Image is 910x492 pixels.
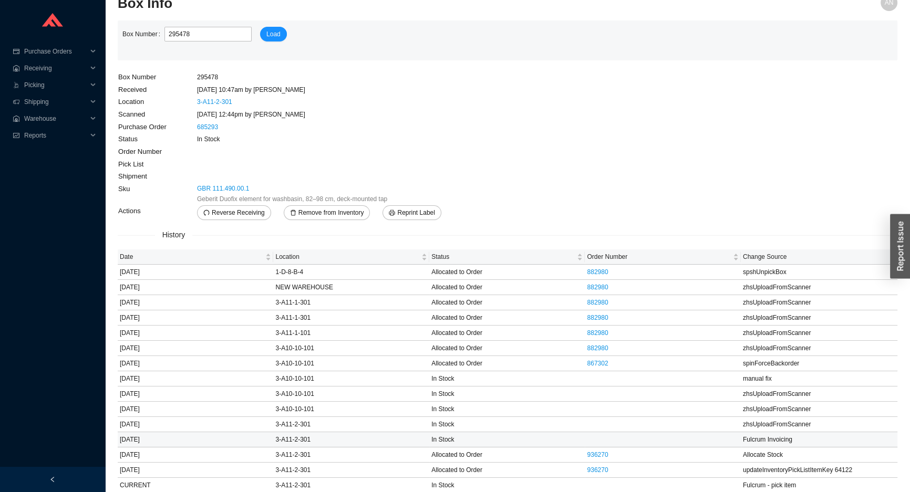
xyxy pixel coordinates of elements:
td: In Stock [429,386,585,402]
td: In Stock [429,371,585,386]
a: 882980 [587,268,608,276]
td: zhsUploadFromScanner [741,295,897,310]
label: Box Number [122,27,164,41]
td: [DATE] [118,432,273,447]
td: 295478 [197,71,454,83]
a: 685293 [197,123,218,131]
td: [DATE] 12:44pm by [PERSON_NAME] [197,108,454,121]
td: zhsUploadFromScanner [741,326,897,341]
td: [DATE] [118,280,273,295]
span: Load [266,29,281,39]
th: Change Source sortable [741,249,897,265]
td: 3-A11-1-101 [273,326,429,341]
td: Sku [118,183,197,205]
td: Allocated to Order [429,265,585,280]
button: printerReprint Label [382,205,441,220]
a: 882980 [587,344,608,352]
span: Warehouse [24,110,87,127]
td: [DATE] [118,326,273,341]
td: zhsUploadFromScanner [741,341,897,356]
span: fund [13,132,20,139]
span: Receiving [24,60,87,77]
td: [DATE] [118,341,273,356]
td: [DATE] [118,417,273,432]
td: [DATE] [118,371,273,386]
td: 3-A11-1-301 [273,295,429,310]
span: Status [431,252,575,262]
td: Allocated to Order [429,447,585,463]
span: Geberit Duofix element for washbasin, 82–98 cm, deck-mounted tap [197,194,387,204]
td: Received [118,83,197,96]
td: 3-A11-2-301 [273,463,429,478]
span: credit-card [13,48,20,55]
td: In Stock [429,432,585,447]
span: Location [275,252,419,262]
td: Actions [118,205,197,221]
td: Purchase Order [118,121,197,133]
td: spinForceBackorder [741,356,897,371]
td: Allocated to Order [429,356,585,371]
a: 936270 [587,451,608,458]
td: 3-A10-10-101 [273,386,429,402]
span: undo [203,210,210,217]
a: 882980 [587,299,608,306]
a: 882980 [587,314,608,321]
td: Allocated to Order [429,280,585,295]
td: 3-A10-10-101 [273,402,429,417]
td: [DATE] [118,295,273,310]
a: 936270 [587,466,608,474]
a: 882980 [587,284,608,291]
td: 3-A10-10-101 [273,341,429,356]
span: delete [290,210,296,217]
td: Location [118,96,197,108]
td: Allocated to Order [429,463,585,478]
th: Status sortable [429,249,585,265]
td: zhsUploadFromScanner [741,386,897,402]
span: Picking [24,77,87,93]
td: NEW WAREHOUSE [273,280,429,295]
td: [DATE] [118,463,273,478]
td: Fulcrum Invoicing [741,432,897,447]
td: Allocate Stock [741,447,897,463]
td: In Stock [429,402,585,417]
td: Scanned [118,108,197,121]
td: 3-A11-2-301 [273,432,429,447]
td: Shipment [118,170,197,183]
th: Date sortable [118,249,273,265]
button: deleteRemove from Inventory [284,205,370,220]
a: GBR 111.490.00.1 [197,183,249,194]
span: Date [120,252,263,262]
td: In Stock [197,133,454,145]
th: Location sortable [273,249,429,265]
th: Order Number sortable [585,249,740,265]
td: [DATE] [118,402,273,417]
td: [DATE] [118,447,273,463]
td: [DATE] 10:47am by [PERSON_NAME] [197,83,454,96]
span: left [49,476,56,483]
span: Reverse Receiving [212,207,265,218]
span: Shipping [24,93,87,110]
td: 3-A10-10-101 [273,356,429,371]
button: undoReverse Receiving [197,205,271,220]
td: In Stock [429,417,585,432]
td: zhsUploadFromScanner [741,280,897,295]
td: [DATE] [118,356,273,371]
span: Reprint Label [397,207,435,218]
td: zhsUploadFromScanner [741,310,897,326]
td: 3-A11-1-301 [273,310,429,326]
td: manual fix [741,371,897,386]
a: 867302 [587,360,608,367]
span: Reports [24,127,87,144]
td: Status [118,133,197,145]
a: 882980 [587,329,608,337]
span: printer [389,210,395,217]
span: Purchase Orders [24,43,87,60]
span: Order Number [587,252,730,262]
td: Allocated to Order [429,341,585,356]
td: 3-A11-2-301 [273,447,429,463]
td: [DATE] [118,310,273,326]
span: History [155,229,193,241]
td: zhsUploadFromScanner [741,402,897,417]
td: [DATE] [118,386,273,402]
td: Box Number [118,71,197,83]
